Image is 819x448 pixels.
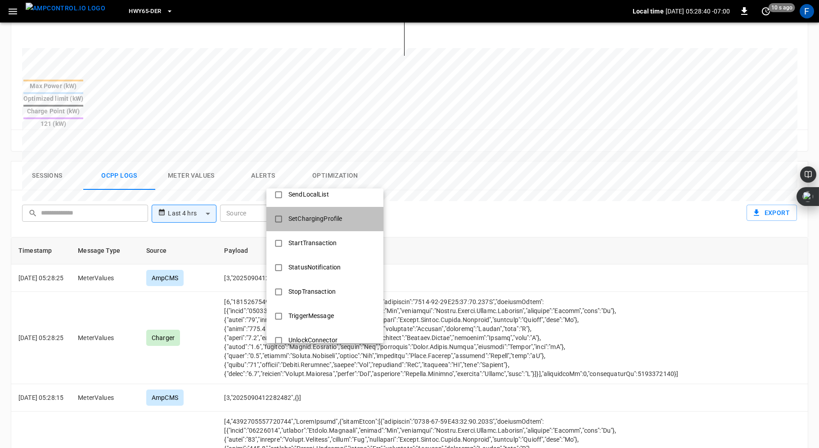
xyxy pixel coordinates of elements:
div: StopTransaction [283,283,341,300]
div: SendLocalList [283,186,334,203]
div: StatusNotification [283,259,346,276]
div: TriggerMessage [283,308,339,324]
div: StartTransaction [283,235,342,251]
div: SetChargingProfile [283,211,347,227]
div: UnlockConnector [283,332,343,349]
